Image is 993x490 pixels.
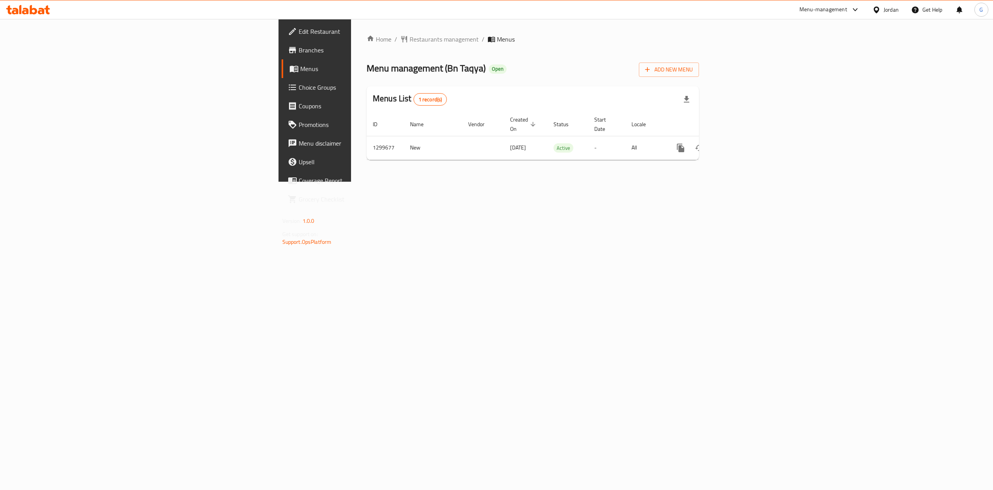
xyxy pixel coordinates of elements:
[799,5,847,14] div: Menu-management
[282,237,332,247] a: Support.OpsPlatform
[282,171,445,190] a: Coverage Report
[299,101,438,111] span: Coupons
[489,66,507,72] span: Open
[645,65,693,75] span: Add New Menu
[300,64,438,73] span: Menus
[282,22,445,41] a: Edit Restaurant
[510,142,526,153] span: [DATE]
[554,120,579,129] span: Status
[282,59,445,78] a: Menus
[631,120,656,129] span: Locale
[625,136,665,160] td: All
[677,90,696,109] div: Export file
[299,195,438,204] span: Grocery Checklist
[554,143,573,153] div: Active
[303,216,315,226] span: 1.0.0
[594,115,616,134] span: Start Date
[282,229,318,239] span: Get support on:
[413,93,447,106] div: Total records count
[482,35,484,44] li: /
[665,113,752,136] th: Actions
[282,134,445,153] a: Menu disclaimer
[671,139,690,157] button: more
[367,35,699,44] nav: breadcrumb
[884,5,899,14] div: Jordan
[299,139,438,148] span: Menu disclaimer
[979,5,983,14] span: G
[282,97,445,115] a: Coupons
[282,216,301,226] span: Version:
[282,78,445,97] a: Choice Groups
[299,27,438,36] span: Edit Restaurant
[282,153,445,171] a: Upsell
[510,115,538,134] span: Created On
[489,64,507,74] div: Open
[554,144,573,153] span: Active
[373,93,447,106] h2: Menus List
[299,176,438,185] span: Coverage Report
[367,113,752,160] table: enhanced table
[299,120,438,129] span: Promotions
[299,157,438,167] span: Upsell
[639,63,699,77] button: Add New Menu
[282,190,445,209] a: Grocery Checklist
[414,96,447,103] span: 1 record(s)
[468,120,495,129] span: Vendor
[299,83,438,92] span: Choice Groups
[282,115,445,134] a: Promotions
[497,35,515,44] span: Menus
[588,136,625,160] td: -
[299,45,438,55] span: Branches
[373,120,388,129] span: ID
[410,120,434,129] span: Name
[282,41,445,59] a: Branches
